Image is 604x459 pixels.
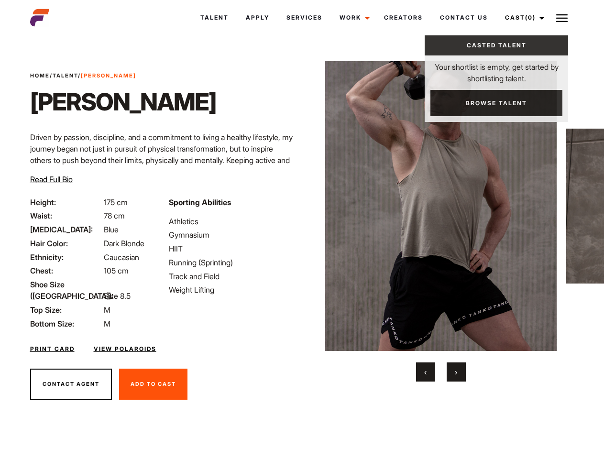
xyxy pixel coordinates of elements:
[30,279,102,302] span: Shoe Size ([GEOGRAPHIC_DATA]):
[430,90,562,116] a: Browse Talent
[169,284,296,295] li: Weight Lifting
[30,72,50,79] a: Home
[30,224,102,235] span: [MEDICAL_DATA]:
[192,5,237,31] a: Talent
[30,8,49,27] img: cropped-aefm-brand-fav-22-square.png
[556,12,568,24] img: Burger icon
[30,175,73,184] span: Read Full Bio
[104,197,128,207] span: 175 cm
[278,5,331,31] a: Services
[104,225,119,234] span: Blue
[104,239,144,248] span: Dark Blonde
[496,5,550,31] a: Cast(0)
[30,174,73,185] button: Read Full Bio
[30,251,102,263] span: Ethnicity:
[104,319,110,328] span: M
[30,72,136,80] span: / /
[431,5,496,31] a: Contact Us
[331,5,375,31] a: Work
[169,271,296,282] li: Track and Field
[53,72,78,79] a: Talent
[424,367,427,377] span: Previous
[237,5,278,31] a: Apply
[30,345,75,353] a: Print Card
[94,345,156,353] a: View Polaroids
[30,318,102,329] span: Bottom Size:
[169,197,231,207] strong: Sporting Abilities
[30,197,102,208] span: Height:
[30,238,102,249] span: Hair Color:
[104,305,110,315] span: M
[169,257,296,268] li: Running (Sprinting)
[169,216,296,227] li: Athletics
[104,211,125,220] span: 78 cm
[30,131,297,189] p: Driven by passion, discipline, and a commitment to living a healthy lifestyle, my journey began n...
[30,210,102,221] span: Waist:
[425,35,568,55] a: Casted Talent
[104,252,139,262] span: Caucasian
[169,229,296,240] li: Gymnasium
[455,367,457,377] span: Next
[104,291,131,301] span: Size 8.5
[30,265,102,276] span: Chest:
[525,14,536,21] span: (0)
[81,72,136,79] strong: [PERSON_NAME]
[119,369,187,400] button: Add To Cast
[104,266,129,275] span: 105 cm
[30,304,102,316] span: Top Size:
[375,5,431,31] a: Creators
[30,369,112,400] button: Contact Agent
[30,87,216,116] h1: [PERSON_NAME]
[131,381,176,387] span: Add To Cast
[425,55,568,84] p: Your shortlist is empty, get started by shortlisting talent.
[169,243,296,254] li: HIIT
